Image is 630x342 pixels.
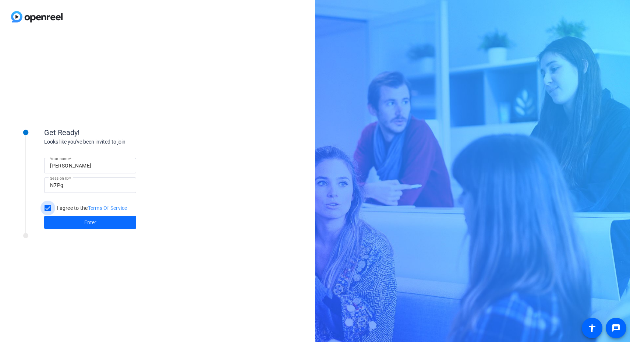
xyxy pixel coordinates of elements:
[84,219,96,226] span: Enter
[588,324,597,332] mat-icon: accessibility
[612,324,620,332] mat-icon: message
[50,176,69,180] mat-label: Session ID
[88,205,127,211] a: Terms Of Service
[44,138,191,146] div: Looks like you've been invited to join
[50,156,70,161] mat-label: Your name
[44,216,136,229] button: Enter
[44,127,191,138] div: Get Ready!
[55,204,127,212] label: I agree to the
